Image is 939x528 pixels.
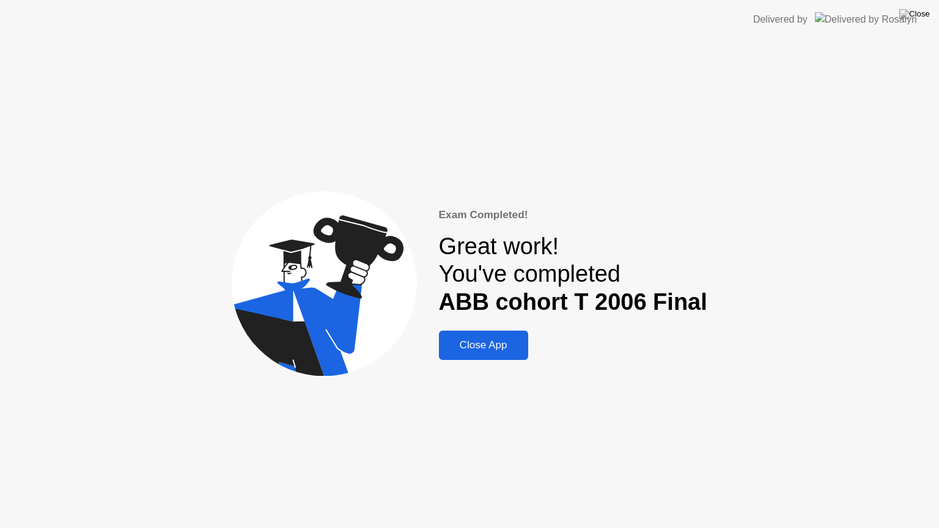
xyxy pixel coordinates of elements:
img: Close [899,9,930,19]
img: Delivered by Rosalyn [815,12,917,26]
div: Great work! You've completed [439,233,707,317]
div: Close App [443,339,525,351]
div: Delivered by [753,12,808,27]
button: Close App [439,331,528,360]
div: Exam Completed! [439,207,707,223]
b: ABB cohort T 2006 Final [439,289,707,315]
